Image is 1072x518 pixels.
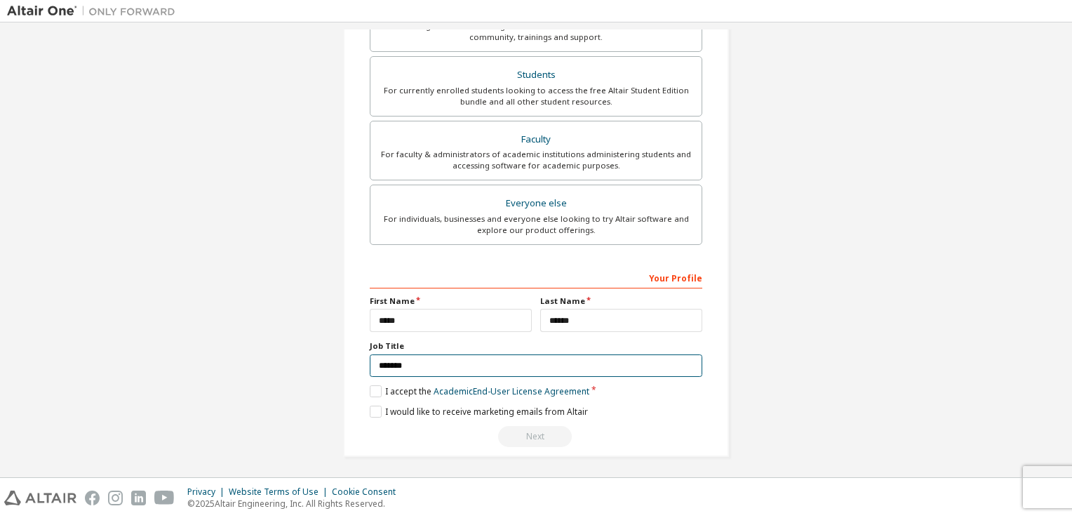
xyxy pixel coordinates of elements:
[370,340,702,352] label: Job Title
[370,295,532,307] label: First Name
[370,426,702,447] div: Read and acccept EULA to continue
[379,65,693,85] div: Students
[7,4,182,18] img: Altair One
[229,486,332,498] div: Website Terms of Use
[187,486,229,498] div: Privacy
[540,295,702,307] label: Last Name
[370,406,588,418] label: I would like to receive marketing emails from Altair
[4,491,76,505] img: altair_logo.svg
[379,85,693,107] div: For currently enrolled students looking to access the free Altair Student Edition bundle and all ...
[154,491,175,505] img: youtube.svg
[332,486,404,498] div: Cookie Consent
[434,385,589,397] a: Academic End-User License Agreement
[370,266,702,288] div: Your Profile
[379,213,693,236] div: For individuals, businesses and everyone else looking to try Altair software and explore our prod...
[131,491,146,505] img: linkedin.svg
[108,491,123,505] img: instagram.svg
[379,194,693,213] div: Everyone else
[85,491,100,505] img: facebook.svg
[379,20,693,43] div: For existing customers looking to access software downloads, HPC resources, community, trainings ...
[379,149,693,171] div: For faculty & administrators of academic institutions administering students and accessing softwa...
[370,385,589,397] label: I accept the
[379,130,693,150] div: Faculty
[187,498,404,510] p: © 2025 Altair Engineering, Inc. All Rights Reserved.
